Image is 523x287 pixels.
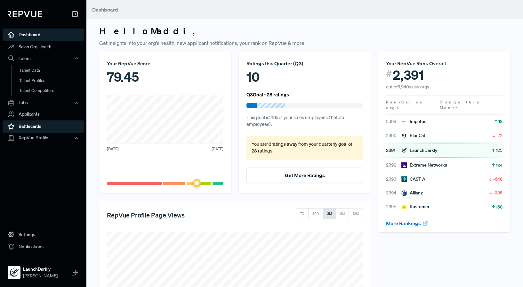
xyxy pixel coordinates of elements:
[496,204,503,210] span: 168
[246,114,363,128] p: This goal is 25 % of your sales employees ( 115 total employees).
[493,176,503,182] span: -648
[3,41,84,53] a: Sales Org Health
[107,146,119,152] span: [DATE]
[386,147,401,154] span: 2391
[493,190,503,196] span: -285
[401,162,407,168] img: Extreme Networks
[401,133,407,138] img: BlueCat
[401,176,407,182] img: CAST AI
[386,176,401,183] span: 2393
[496,162,503,168] span: 134
[401,147,407,153] img: LaunchDarkly
[3,228,84,241] a: Settings
[401,119,407,125] img: Impetus
[92,6,118,13] span: Dashboard
[246,60,363,67] div: Ratings this Quarter ( Q3 )
[401,147,437,154] div: LaunchDarkly
[246,92,289,97] h6: Q3 Goal - 28 ratings
[11,86,93,96] a: Talent Competitors
[3,97,84,108] button: Jobs
[107,211,185,219] h5: RepVue Profile Page Views
[386,60,446,67] span: Your RepVue Rank Overall
[3,133,84,143] button: RepVue Profile
[3,120,84,133] a: Battlecards
[386,203,401,210] span: 2395
[3,53,84,64] button: Talent
[296,208,309,219] button: 7D
[386,99,423,111] span: Sales orgs
[349,208,363,219] button: 12M
[23,273,58,279] span: [PERSON_NAME]
[386,132,401,139] span: 2390
[386,99,401,105] span: Rank
[9,267,19,278] img: LaunchDarkly
[386,67,392,80] span: #
[401,176,427,183] div: CAST AI
[11,76,93,86] a: Talent Profiles
[498,118,503,125] span: 18
[386,84,429,90] span: out of 5,940 sales orgs
[212,146,223,152] span: [DATE]
[393,67,424,83] span: 2,391
[401,190,423,196] div: Allianz
[336,208,349,219] button: 6M
[440,99,480,111] span: Change this Month
[99,26,510,37] h3: Hello Maddi ,
[3,258,84,282] a: LaunchDarklyLaunchDarkly[PERSON_NAME]
[107,67,223,86] div: 79.45
[401,132,425,139] div: BlueCat
[107,60,223,67] div: Your RepVue Score
[401,118,426,125] div: Impetus
[386,162,401,168] span: 2392
[8,11,42,17] img: RepVue
[3,108,84,120] a: Applicants
[386,118,401,125] span: 2389
[401,190,407,196] img: Allianz
[3,29,84,41] a: Dashboard
[246,67,363,86] div: 10
[323,208,336,219] button: 3M
[246,168,363,183] button: Get More Ratings
[496,147,503,153] span: 125
[496,132,503,139] span: -72
[386,190,401,196] span: 2394
[23,266,58,273] strong: LaunchDarkly
[3,241,84,253] a: Notifications
[308,208,323,219] button: 30D
[401,204,407,210] img: Kustomer
[386,220,428,226] a: More Rankings
[11,65,93,76] a: Talent Data
[252,141,358,155] p: You are 18 ratings away from your quarterly goal of 28 ratings .
[401,162,447,168] div: Extreme Networks
[401,203,430,210] div: Kustomer
[99,39,510,47] p: Get insights into your org's health, new applicant notifications, your rank on RepVue & more!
